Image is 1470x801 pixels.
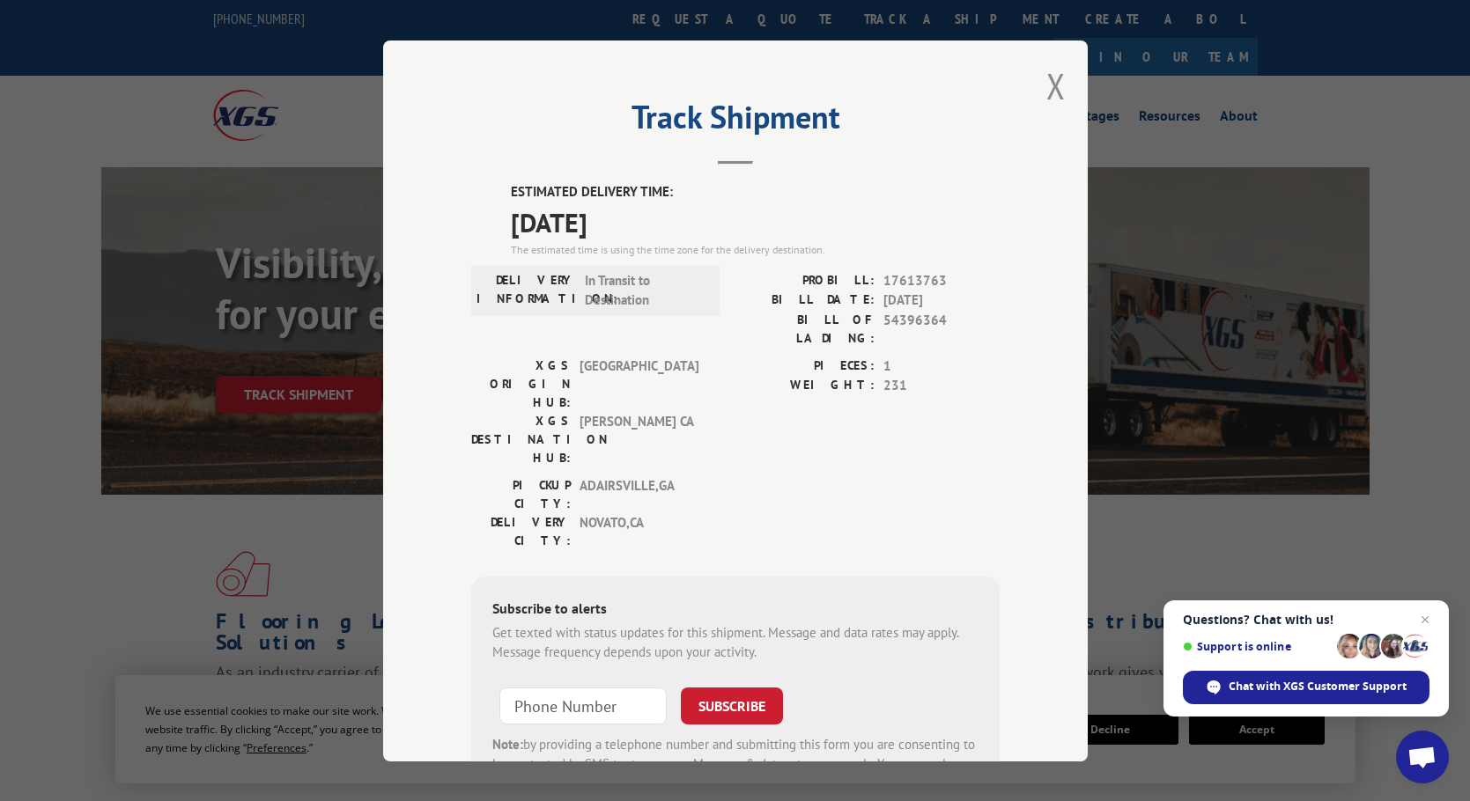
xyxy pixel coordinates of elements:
[883,356,1000,376] span: 1
[883,376,1000,396] span: 231
[492,735,523,752] strong: Note:
[735,356,875,376] label: PIECES:
[883,270,1000,290] span: 17613763
[1183,613,1429,627] span: Questions? Chat with us!
[492,622,979,662] div: Get texted with status updates for this shipment. Message and data rates may apply. Message frequ...
[471,475,571,512] label: PICKUP CITY:
[511,202,1000,241] span: [DATE]
[580,475,698,512] span: ADAIRSVILLE , GA
[735,290,875,311] label: BILL DATE:
[471,411,571,467] label: XGS DESTINATION HUB:
[511,182,1000,202] label: ESTIMATED DELIVERY TIME:
[883,290,1000,311] span: [DATE]
[1396,731,1449,783] div: Open chat
[476,270,576,310] label: DELIVERY INFORMATION:
[1415,609,1436,630] span: Close chat
[883,310,1000,347] span: 54396364
[492,734,979,794] div: by providing a telephone number and submitting this form you are consenting to be contacted by SM...
[1183,671,1429,704] div: Chat with XGS Customer Support
[1183,640,1331,653] span: Support is online
[511,241,1000,257] div: The estimated time is using the time zone for the delivery destination.
[471,512,571,549] label: DELIVERY CITY:
[580,512,698,549] span: NOVATO , CA
[735,270,875,290] label: PROBILL:
[585,270,704,310] span: In Transit to Destination
[735,376,875,396] label: WEIGHT:
[735,310,875,347] label: BILL OF LADING:
[471,105,1000,138] h2: Track Shipment
[580,411,698,467] span: [PERSON_NAME] CA
[1229,679,1407,694] span: Chat with XGS Customer Support
[1046,62,1066,109] button: Close modal
[471,356,571,411] label: XGS ORIGIN HUB:
[580,356,698,411] span: [GEOGRAPHIC_DATA]
[499,687,667,724] input: Phone Number
[492,597,979,622] div: Subscribe to alerts
[681,687,783,724] button: SUBSCRIBE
